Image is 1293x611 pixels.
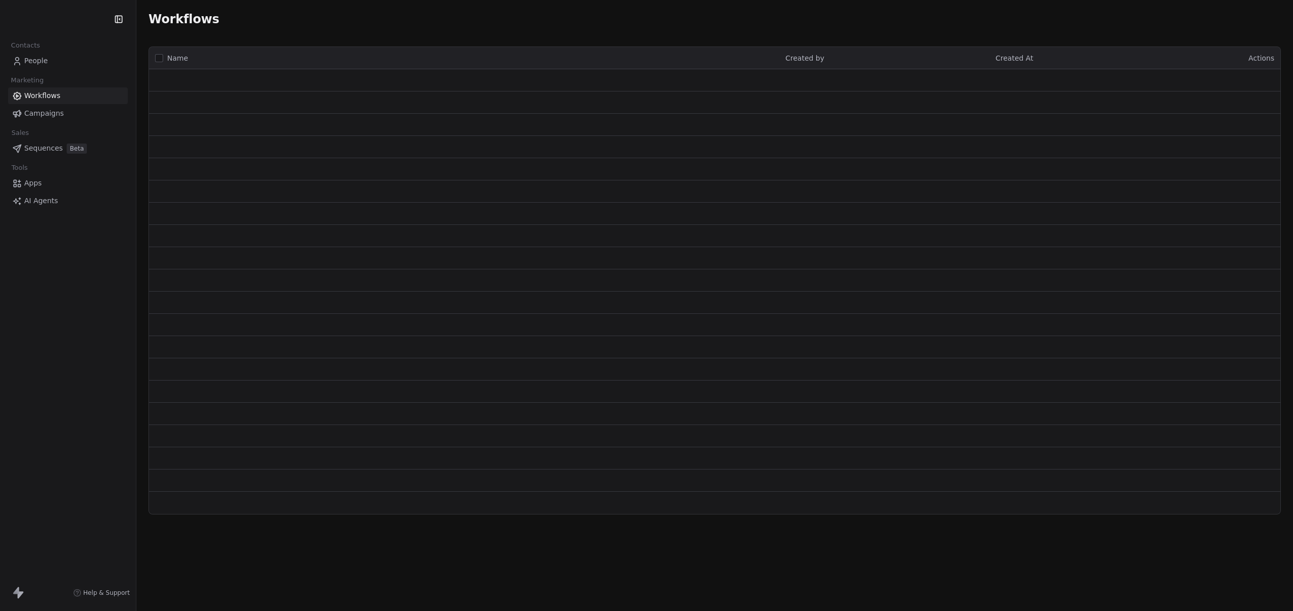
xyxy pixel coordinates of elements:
span: Beta [67,144,87,154]
a: Campaigns [8,105,128,122]
span: Contacts [7,38,44,53]
span: Created by [785,54,824,62]
a: Workflows [8,87,128,104]
a: People [8,53,128,69]
span: Sales [7,125,33,140]
span: Help & Support [83,589,130,597]
span: Workflows [148,12,219,26]
a: Help & Support [73,589,130,597]
span: Apps [24,178,42,189]
span: Actions [1249,54,1274,62]
span: Campaigns [24,108,64,119]
a: Apps [8,175,128,192]
span: Marketing [7,73,48,88]
span: Tools [7,160,32,175]
a: SequencesBeta [8,140,128,157]
span: AI Agents [24,196,58,206]
span: Name [167,53,188,64]
span: People [24,56,48,66]
span: Sequences [24,143,63,154]
span: Created At [996,54,1033,62]
a: AI Agents [8,193,128,209]
span: Workflows [24,90,61,101]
